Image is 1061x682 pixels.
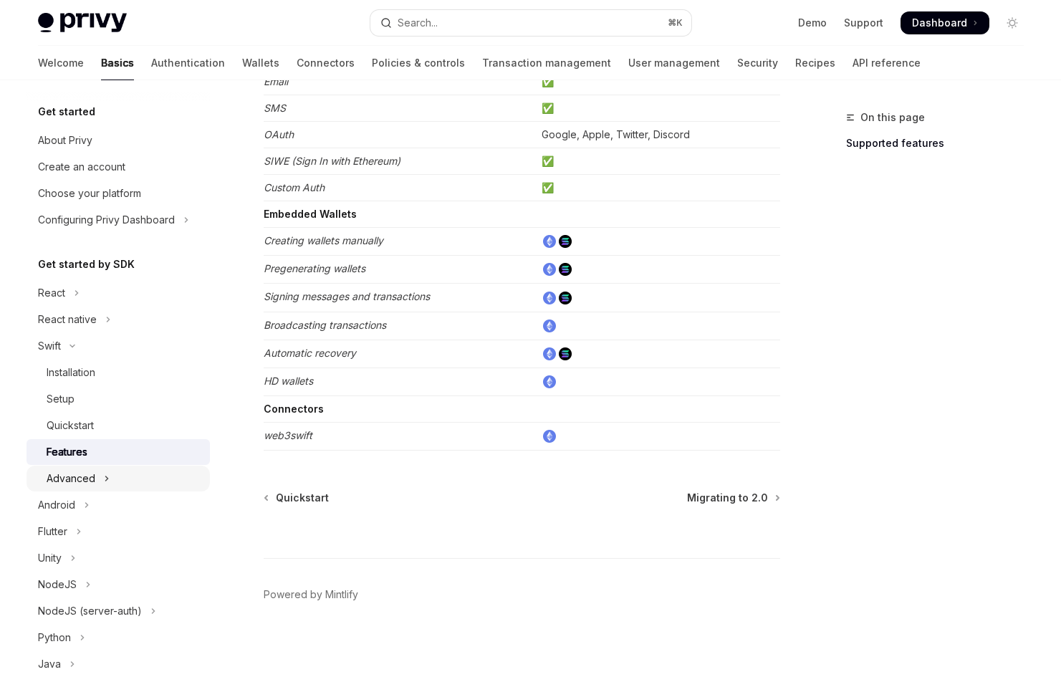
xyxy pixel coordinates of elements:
a: API reference [853,46,921,80]
span: ⌘ K [668,17,683,29]
a: About Privy [27,128,210,153]
em: Creating wallets manually [264,234,383,246]
h5: Get started by SDK [38,256,135,273]
div: Swift [38,337,61,355]
img: solana.png [559,347,572,360]
img: solana.png [559,263,572,276]
a: Support [844,16,883,30]
div: Advanced [47,470,95,487]
div: NodeJS [38,576,77,593]
div: React native [38,311,97,328]
div: Features [47,443,87,461]
em: HD wallets [264,375,313,387]
a: Installation [27,360,210,385]
td: ✅ [536,95,780,122]
img: ethereum.png [543,263,556,276]
a: Migrating to 2.0 [687,491,779,505]
button: Toggle Advanced section [27,466,210,491]
a: Quickstart [27,413,210,438]
button: Toggle React section [27,280,210,306]
td: Google, Apple, Twitter, Discord [536,122,780,148]
div: Python [38,629,71,646]
div: Create an account [38,158,125,176]
em: SMS [264,102,286,114]
img: ethereum.png [543,292,556,304]
a: Welcome [38,46,84,80]
a: Transaction management [482,46,611,80]
span: On this page [860,109,925,126]
em: web3swift [264,429,312,441]
td: ✅ [536,148,780,175]
button: Toggle Unity section [27,545,210,571]
em: OAuth [264,128,294,140]
div: Choose your platform [38,185,141,202]
a: Powered by Mintlify [264,587,358,602]
button: Toggle NodeJS (server-auth) section [27,598,210,624]
button: Toggle Java section [27,651,210,677]
div: Unity [38,549,62,567]
div: Quickstart [47,417,94,434]
a: Setup [27,386,210,412]
strong: Embedded Wallets [264,208,357,220]
img: solana.png [559,292,572,304]
em: SIWE (Sign In with Ethereum) [264,155,400,167]
em: Broadcasting transactions [264,319,386,331]
a: Policies & controls [372,46,465,80]
a: Connectors [297,46,355,80]
em: Email [264,75,288,87]
a: Demo [798,16,827,30]
a: Features [27,439,210,465]
a: Supported features [846,132,1035,155]
em: Signing messages and transactions [264,290,430,302]
a: User management [628,46,720,80]
button: Toggle dark mode [1001,11,1024,34]
img: light logo [38,13,127,33]
h5: Get started [38,103,95,120]
button: Toggle Configuring Privy Dashboard section [27,207,210,233]
div: Search... [398,14,438,32]
span: Dashboard [912,16,967,30]
em: Pregenerating wallets [264,262,365,274]
strong: Connectors [264,403,324,415]
a: Authentication [151,46,225,80]
button: Toggle Android section [27,492,210,518]
img: ethereum.png [543,320,556,332]
div: About Privy [38,132,92,149]
a: Wallets [242,46,279,80]
button: Toggle React native section [27,307,210,332]
a: Create an account [27,154,210,180]
div: React [38,284,65,302]
em: Custom Auth [264,181,325,193]
a: Recipes [795,46,835,80]
span: Quickstart [276,491,329,505]
span: Migrating to 2.0 [687,491,768,505]
div: Flutter [38,523,67,540]
a: Security [737,46,778,80]
a: Basics [101,46,134,80]
div: Android [38,496,75,514]
a: Choose your platform [27,181,210,206]
button: Toggle Python section [27,625,210,650]
img: ethereum.png [543,347,556,360]
img: ethereum.png [543,430,556,443]
button: Open search [370,10,691,36]
button: Toggle Swift section [27,333,210,359]
button: Toggle NodeJS section [27,572,210,597]
div: NodeJS (server-auth) [38,602,142,620]
a: Dashboard [901,11,989,34]
img: ethereum.png [543,375,556,388]
a: Quickstart [265,491,329,505]
em: Automatic recovery [264,347,356,359]
div: Setup [47,390,75,408]
img: ethereum.png [543,235,556,248]
td: ✅ [536,69,780,95]
img: solana.png [559,235,572,248]
div: Installation [47,364,95,381]
td: ✅ [536,175,780,201]
button: Toggle Flutter section [27,519,210,544]
div: Java [38,655,61,673]
div: Configuring Privy Dashboard [38,211,175,229]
